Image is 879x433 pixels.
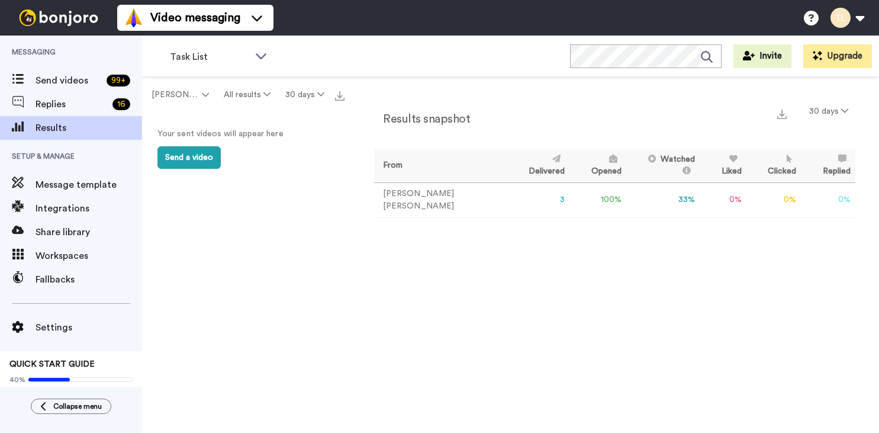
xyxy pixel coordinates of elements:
td: 0 % [801,182,855,217]
button: Export a summary of each team member’s results that match this filter now. [774,105,790,122]
button: [PERSON_NAME] [144,84,217,105]
td: 0 % [746,182,801,217]
th: Opened [569,149,626,182]
th: From [374,149,507,182]
td: 3 [507,182,570,217]
th: Clicked [746,149,801,182]
span: Results [36,121,142,135]
th: Replied [801,149,855,182]
span: Integrations [36,201,142,216]
span: [PERSON_NAME] [152,89,199,101]
td: 0 % [700,182,746,217]
td: 100 % [569,182,626,217]
button: Send a video [157,146,221,169]
span: Message template [36,178,142,192]
span: Fallbacks [36,272,142,287]
h2: Results snapshot [374,113,470,126]
button: All results [217,84,278,105]
div: 16 [112,98,130,110]
th: Delivered [507,149,570,182]
button: 30 days [802,101,855,122]
span: 40% [9,375,25,384]
span: Replies [36,97,108,111]
img: export.svg [777,110,787,119]
span: Share library [36,225,142,239]
span: Settings [36,320,142,335]
button: Upgrade [803,44,872,68]
img: bj-logo-header-white.svg [14,9,103,26]
button: Export all results that match these filters now. [331,86,348,104]
button: 30 days [278,84,331,105]
p: Your sent videos will appear here [157,128,335,140]
th: Watched [626,149,700,182]
span: Collapse menu [53,402,102,411]
td: [PERSON_NAME] [PERSON_NAME] [374,182,507,217]
th: Liked [700,149,746,182]
span: Workspaces [36,249,142,263]
img: export.svg [335,91,344,101]
td: 33 % [626,182,700,217]
span: Video messaging [150,9,240,26]
div: 99 + [107,75,130,86]
span: QUICK START GUIDE [9,360,95,368]
img: vm-color.svg [124,8,143,27]
button: Collapse menu [31,399,111,414]
button: Invite [733,44,791,68]
span: Task List [170,50,249,64]
span: Send videos [36,73,102,88]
